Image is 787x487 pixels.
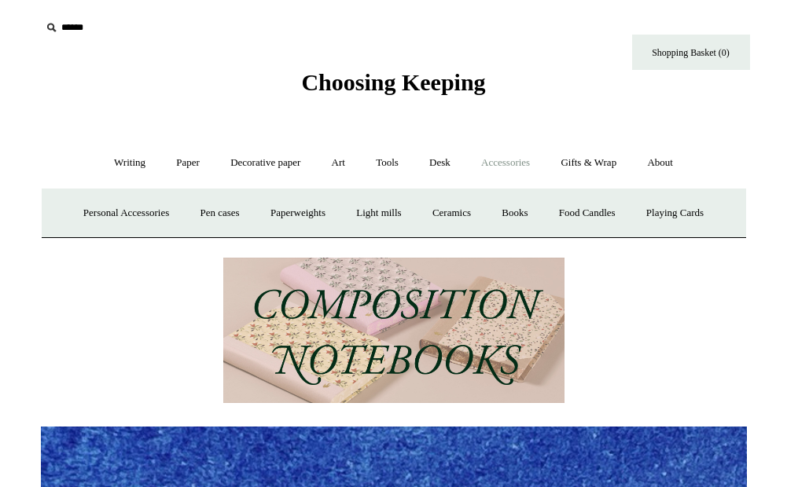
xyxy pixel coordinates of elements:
[632,35,750,70] a: Shopping Basket (0)
[216,142,314,184] a: Decorative paper
[633,142,687,184] a: About
[467,142,544,184] a: Accessories
[632,192,718,234] a: Playing Cards
[415,142,465,184] a: Desk
[256,192,340,234] a: Paperweights
[100,142,160,184] a: Writing
[69,192,183,234] a: Personal Accessories
[301,82,485,93] a: Choosing Keeping
[418,192,485,234] a: Ceramics
[362,142,413,184] a: Tools
[545,192,630,234] a: Food Candles
[546,142,631,184] a: Gifts & Wrap
[223,258,565,403] img: 202302 Composition ledgers.jpg__PID:69722ee6-fa44-49dd-a067-31375e5d54ec
[186,192,253,234] a: Pen cases
[342,192,415,234] a: Light mills
[487,192,542,234] a: Books
[301,69,485,95] span: Choosing Keeping
[318,142,359,184] a: Art
[162,142,214,184] a: Paper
